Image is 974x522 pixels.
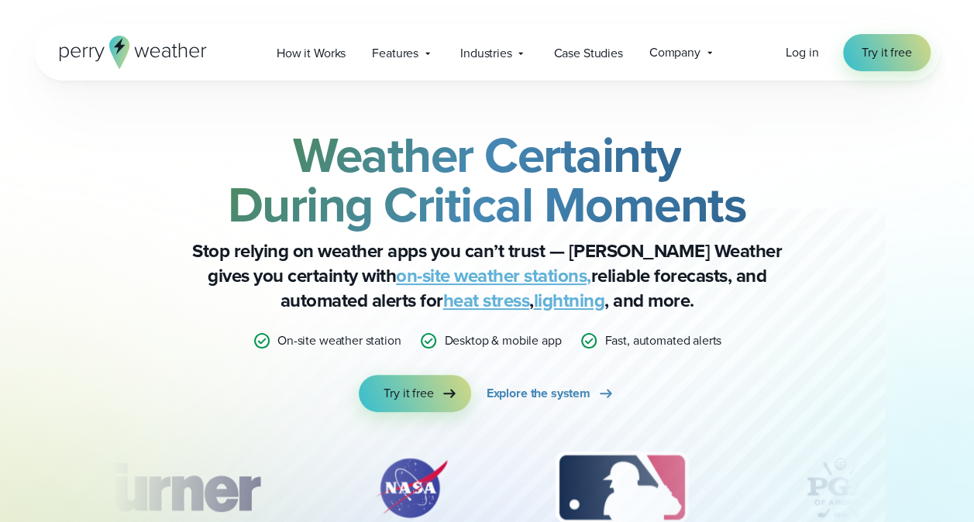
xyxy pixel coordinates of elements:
a: lightning [534,287,605,314]
p: Stop relying on weather apps you can’t trust — [PERSON_NAME] Weather gives you certainty with rel... [177,239,797,313]
span: Company [649,43,700,62]
strong: Weather Certainty During Critical Moments [228,118,747,241]
p: Fast, automated alerts [604,331,721,350]
span: Case Studies [553,44,622,63]
a: Case Studies [540,37,635,69]
p: Desktop & mobile app [444,331,561,350]
span: Industries [460,44,512,63]
span: Features [372,44,418,63]
a: Try it free [359,375,470,412]
span: Try it free [862,43,911,62]
a: Explore the system [487,375,615,412]
a: How it Works [263,37,359,69]
p: On-site weather station [277,331,401,350]
a: Log in [786,43,818,62]
span: Try it free [384,384,433,403]
span: Explore the system [487,384,590,403]
a: Try it free [843,34,930,71]
a: on-site weather stations, [396,262,591,290]
span: Log in [786,43,818,61]
span: How it Works [277,44,346,63]
a: heat stress [443,287,530,314]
